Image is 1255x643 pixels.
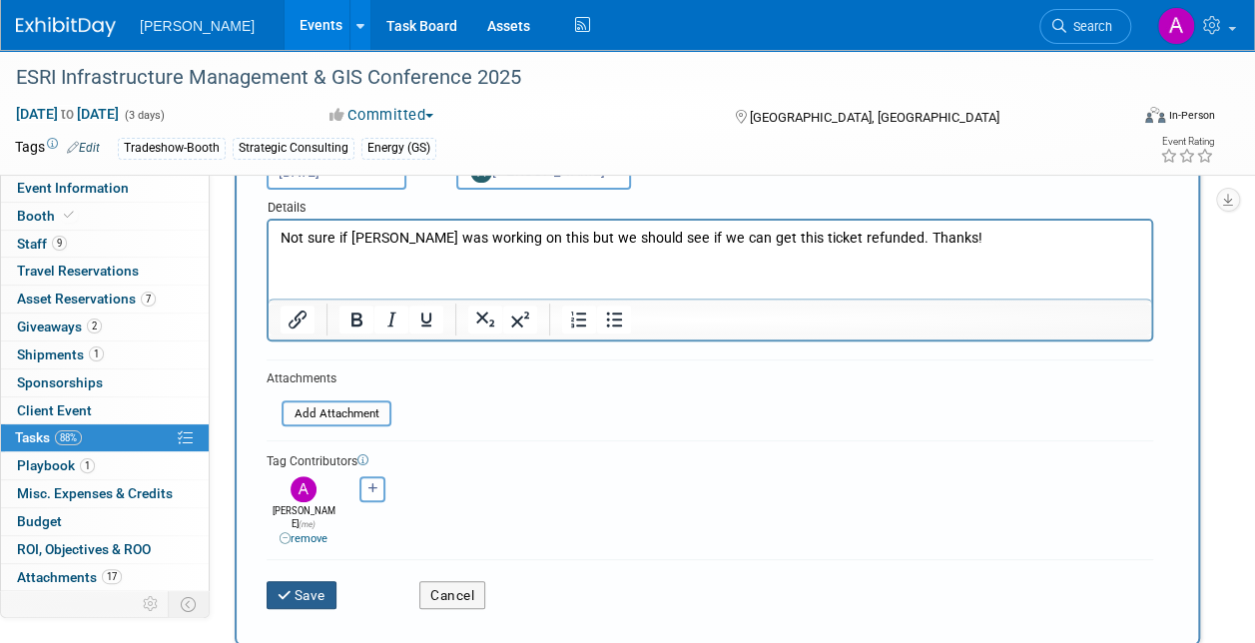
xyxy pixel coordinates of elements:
[322,105,441,126] button: Committed
[134,591,169,617] td: Personalize Event Tab Strip
[267,190,1153,219] div: Details
[1,369,209,396] a: Sponsorships
[17,569,122,585] span: Attachments
[267,370,391,387] div: Attachments
[9,60,1112,96] div: ESRI Infrastructure Management & GIS Conference 2025
[233,138,354,159] div: Strategic Consulting
[1,564,209,591] a: Attachments17
[52,236,67,251] span: 9
[58,106,77,122] span: to
[503,306,537,333] button: Superscript
[1145,107,1165,123] img: Format-Inperson.png
[1,203,209,230] a: Booth
[750,110,999,125] span: [GEOGRAPHIC_DATA], [GEOGRAPHIC_DATA]
[17,180,129,196] span: Event Information
[1,508,209,535] a: Budget
[1039,9,1131,44] a: Search
[17,541,151,557] span: ROI, Objectives & ROO
[1,231,209,258] a: Staff9
[339,306,373,333] button: Bold
[17,236,67,252] span: Staff
[169,591,210,617] td: Toggle Event Tabs
[67,141,100,155] a: Edit
[1,536,209,563] a: ROI, Objectives & ROO
[1,286,209,313] a: Asset Reservations7
[17,208,78,224] span: Booth
[1160,137,1214,147] div: Event Rating
[123,109,165,122] span: (3 days)
[141,292,156,307] span: 7
[1168,108,1215,123] div: In-Person
[80,458,95,473] span: 1
[468,306,502,333] button: Subscript
[17,346,104,362] span: Shipments
[419,581,485,609] button: Cancel
[299,519,315,529] span: (me)
[17,291,156,307] span: Asset Reservations
[562,306,596,333] button: Numbered list
[597,306,631,333] button: Bullet list
[17,319,102,334] span: Giveaways
[1,258,209,285] a: Travel Reservations
[1,314,209,340] a: Giveaways2
[15,105,120,123] span: [DATE] [DATE]
[17,263,139,279] span: Travel Reservations
[281,306,314,333] button: Insert/edit link
[409,306,443,333] button: Underline
[267,581,336,609] button: Save
[17,402,92,418] span: Client Event
[1,480,209,507] a: Misc. Expenses & Credits
[102,569,122,584] span: 17
[64,210,74,221] i: Booth reservation complete
[1157,7,1195,45] img: Amy Reese
[55,430,82,445] span: 88%
[17,485,173,501] span: Misc. Expenses & Credits
[17,457,95,473] span: Playbook
[269,221,1151,299] iframe: Rich Text Area
[272,502,335,547] div: [PERSON_NAME]
[1040,104,1215,134] div: Event Format
[89,346,104,361] span: 1
[470,163,606,179] span: [PERSON_NAME]
[16,17,116,37] img: ExhibitDay
[1,341,209,368] a: Shipments1
[280,532,327,545] a: remove
[17,513,62,529] span: Budget
[1,175,209,202] a: Event Information
[374,306,408,333] button: Italic
[15,429,82,445] span: Tasks
[118,138,226,159] div: Tradeshow-Booth
[1066,19,1112,34] span: Search
[87,319,102,333] span: 2
[17,374,103,390] span: Sponsorships
[267,449,1153,470] div: Tag Contributors
[15,137,100,160] td: Tags
[1,397,209,424] a: Client Event
[1,424,209,451] a: Tasks88%
[1,452,209,479] a: Playbook1
[361,138,436,159] div: Energy (GS)
[140,18,255,34] span: [PERSON_NAME]
[291,476,316,502] img: Amy Reese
